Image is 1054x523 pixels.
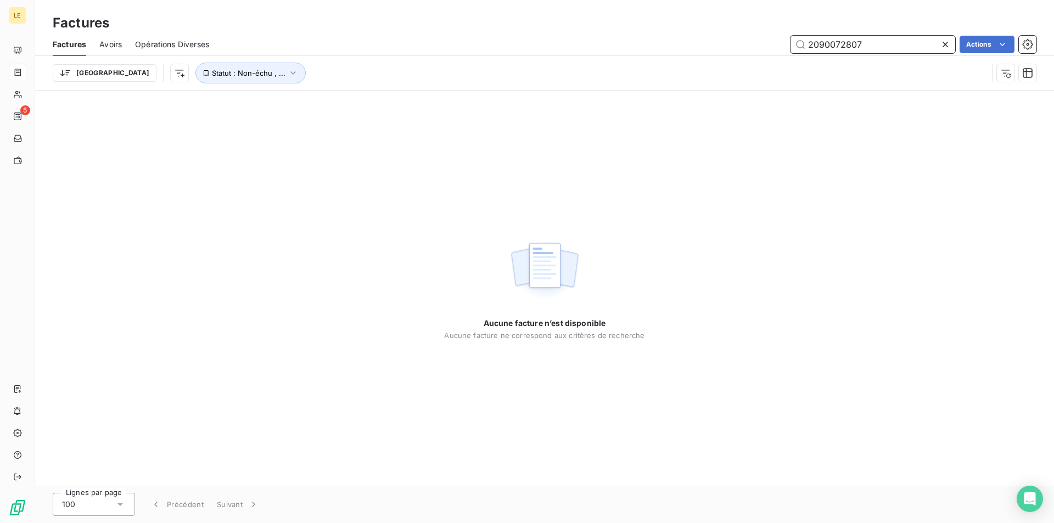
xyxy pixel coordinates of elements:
button: Suivant [210,493,266,516]
input: Rechercher [790,36,955,53]
img: empty state [509,237,580,305]
div: LE [9,7,26,24]
span: Aucune facture n’est disponible [484,318,606,329]
span: Opérations Diverses [135,39,209,50]
button: Actions [960,36,1014,53]
button: Statut : Non-échu , ... [195,63,306,83]
div: Open Intercom Messenger [1017,486,1043,512]
span: Factures [53,39,86,50]
button: [GEOGRAPHIC_DATA] [53,64,156,82]
span: Avoirs [99,39,122,50]
button: Précédent [144,493,210,516]
span: Aucune facture ne correspond aux critères de recherche [444,331,644,340]
h3: Factures [53,13,109,33]
span: 100 [62,499,75,510]
img: Logo LeanPay [9,499,26,516]
span: Statut : Non-échu , ... [212,69,285,77]
span: 5 [20,105,30,115]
